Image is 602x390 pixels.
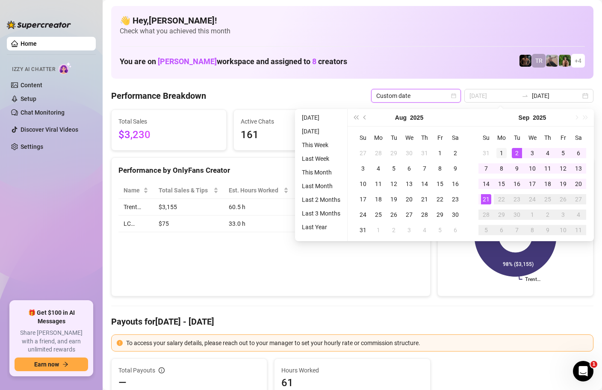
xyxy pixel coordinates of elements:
[575,56,581,65] span: + 4
[358,148,368,158] div: 27
[298,154,344,164] li: Last Week
[294,216,347,232] td: $2.27
[120,15,585,27] h4: 👋 Hey, [PERSON_NAME] !
[527,179,537,189] div: 17
[543,225,553,235] div: 9
[401,161,417,176] td: 2025-08-06
[389,194,399,204] div: 19
[417,130,432,145] th: Th
[401,145,417,161] td: 2025-07-30
[450,225,460,235] div: 6
[389,179,399,189] div: 12
[494,222,509,238] td: 2025-10-06
[355,161,371,176] td: 2025-08-03
[571,130,586,145] th: Sa
[558,210,568,220] div: 3
[373,194,384,204] div: 18
[555,161,571,176] td: 2025-09-12
[558,179,568,189] div: 19
[540,192,555,207] td: 2025-09-25
[294,199,347,216] td: $52.15
[478,192,494,207] td: 2025-09-21
[527,210,537,220] div: 1
[450,179,460,189] div: 16
[358,194,368,204] div: 17
[540,130,555,145] th: Th
[401,222,417,238] td: 2025-09-03
[450,210,460,220] div: 30
[21,82,42,89] a: Content
[525,276,540,282] text: Trent…
[158,57,217,66] span: [PERSON_NAME]
[450,163,460,174] div: 9
[478,130,494,145] th: Su
[509,176,525,192] td: 2025-09-16
[450,194,460,204] div: 23
[525,207,540,222] td: 2025-10-01
[496,225,507,235] div: 6
[509,207,525,222] td: 2025-09-30
[496,148,507,158] div: 1
[419,163,430,174] div: 7
[401,176,417,192] td: 2025-08-13
[448,222,463,238] td: 2025-09-06
[512,179,522,189] div: 16
[478,145,494,161] td: 2025-08-31
[527,163,537,174] div: 10
[401,207,417,222] td: 2025-08-27
[371,222,386,238] td: 2025-09-01
[469,91,518,100] input: Start date
[417,161,432,176] td: 2025-08-07
[573,194,584,204] div: 27
[559,55,571,67] img: Nathaniel
[432,176,448,192] td: 2025-08-15
[496,179,507,189] div: 15
[525,161,540,176] td: 2025-09-10
[512,210,522,220] div: 30
[15,309,88,325] span: 🎁 Get $100 in AI Messages
[21,143,43,150] a: Settings
[435,163,445,174] div: 8
[540,145,555,161] td: 2025-09-04
[404,163,414,174] div: 6
[118,366,155,375] span: Total Payouts
[509,222,525,238] td: 2025-10-07
[410,109,423,126] button: Choose a year
[355,192,371,207] td: 2025-08-17
[432,222,448,238] td: 2025-09-05
[573,210,584,220] div: 4
[371,145,386,161] td: 2025-07-28
[417,176,432,192] td: 2025-08-14
[448,207,463,222] td: 2025-08-30
[573,179,584,189] div: 20
[419,225,430,235] div: 4
[241,127,342,143] span: 161
[540,207,555,222] td: 2025-10-02
[532,91,581,100] input: End date
[573,148,584,158] div: 6
[373,163,384,174] div: 4
[386,145,401,161] td: 2025-07-29
[512,148,522,158] div: 2
[118,182,153,199] th: Name
[355,207,371,222] td: 2025-08-24
[417,207,432,222] td: 2025-08-28
[358,163,368,174] div: 3
[494,161,509,176] td: 2025-09-08
[298,112,344,123] li: [DATE]
[543,210,553,220] div: 2
[298,208,344,219] li: Last 3 Months
[546,55,558,67] img: LC
[573,361,593,381] iframe: Intercom live chat
[509,130,525,145] th: Tu
[298,167,344,177] li: This Month
[432,130,448,145] th: Fr
[494,207,509,222] td: 2025-09-29
[494,192,509,207] td: 2025-09-22
[478,161,494,176] td: 2025-09-07
[59,62,72,74] img: AI Chatter
[401,192,417,207] td: 2025-08-20
[386,192,401,207] td: 2025-08-19
[494,176,509,192] td: 2025-09-15
[571,145,586,161] td: 2025-09-06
